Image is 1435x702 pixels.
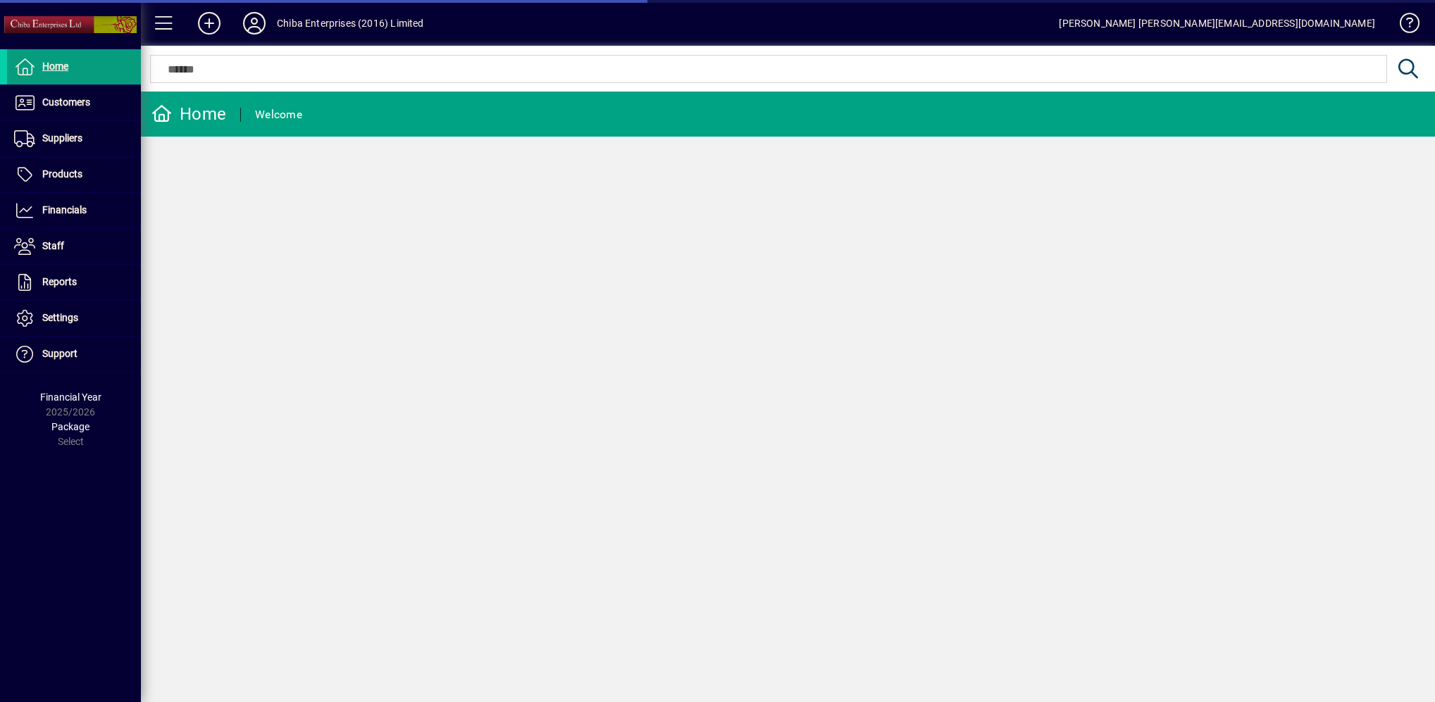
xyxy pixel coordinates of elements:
[42,61,68,72] span: Home
[1389,3,1417,49] a: Knowledge Base
[42,96,90,108] span: Customers
[42,312,78,323] span: Settings
[42,240,64,251] span: Staff
[7,301,141,336] a: Settings
[7,193,141,228] a: Financials
[51,421,89,432] span: Package
[42,348,77,359] span: Support
[1059,12,1375,35] div: [PERSON_NAME] [PERSON_NAME][EMAIL_ADDRESS][DOMAIN_NAME]
[151,103,226,125] div: Home
[232,11,277,36] button: Profile
[40,391,101,403] span: Financial Year
[42,276,77,287] span: Reports
[277,12,424,35] div: Chiba Enterprises (2016) Limited
[7,85,141,120] a: Customers
[7,337,141,372] a: Support
[187,11,232,36] button: Add
[42,204,87,215] span: Financials
[42,132,82,144] span: Suppliers
[7,229,141,264] a: Staff
[7,265,141,300] a: Reports
[7,157,141,192] a: Products
[42,168,82,180] span: Products
[255,104,302,126] div: Welcome
[7,121,141,156] a: Suppliers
